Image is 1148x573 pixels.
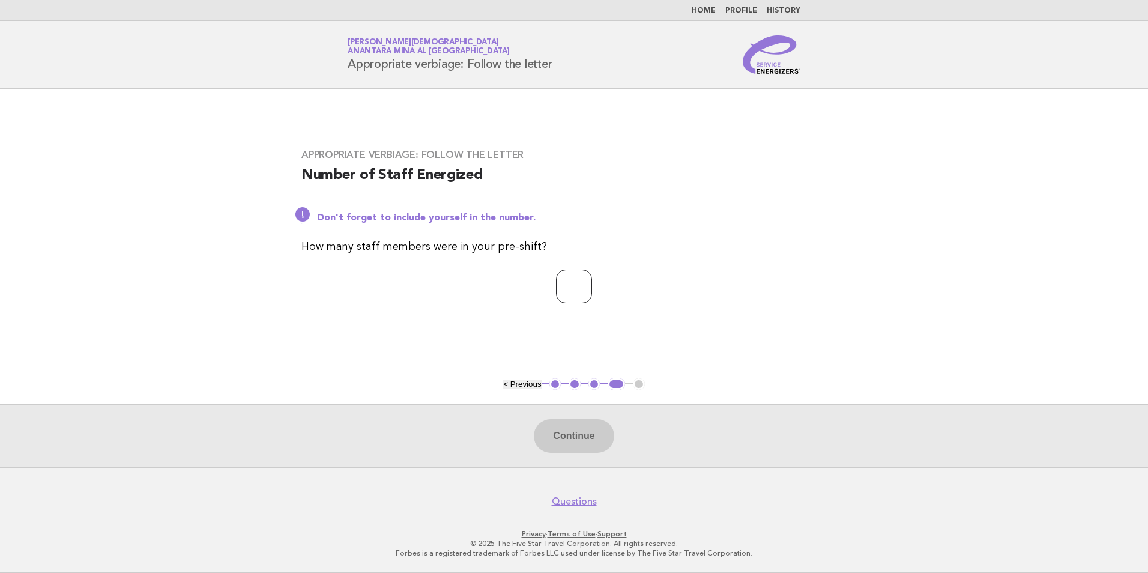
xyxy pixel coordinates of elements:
[588,378,600,390] button: 3
[549,378,561,390] button: 1
[522,530,546,538] a: Privacy
[301,238,847,255] p: How many staff members were in your pre-shift?
[503,380,541,389] button: < Previous
[743,35,800,74] img: Service Energizers
[207,548,941,558] p: Forbes is a registered trademark of Forbes LLC used under license by The Five Star Travel Corpora...
[207,539,941,548] p: © 2025 The Five Star Travel Corporation. All rights reserved.
[348,48,510,56] span: Anantara Mina al [GEOGRAPHIC_DATA]
[692,7,716,14] a: Home
[548,530,596,538] a: Terms of Use
[608,378,625,390] button: 4
[317,212,847,224] p: Don't forget to include yourself in the number.
[301,166,847,195] h2: Number of Staff Energized
[552,496,597,508] a: Questions
[348,38,510,55] a: [PERSON_NAME][DEMOGRAPHIC_DATA]Anantara Mina al [GEOGRAPHIC_DATA]
[569,378,581,390] button: 2
[301,149,847,161] h3: Appropriate verbiage: Follow the letter
[597,530,627,538] a: Support
[207,529,941,539] p: · ·
[767,7,800,14] a: History
[725,7,757,14] a: Profile
[348,39,552,70] h1: Appropriate verbiage: Follow the letter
